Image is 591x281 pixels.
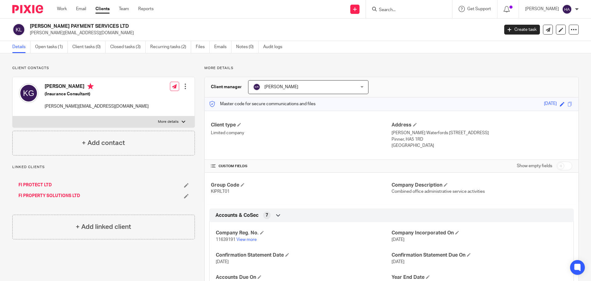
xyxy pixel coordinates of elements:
[45,103,149,110] p: [PERSON_NAME][EMAIL_ADDRESS][DOMAIN_NAME]
[263,41,287,53] a: Audit logs
[12,66,195,71] p: Client contacts
[216,274,392,281] h4: Accounts Due On
[211,84,242,90] h3: Client manager
[264,85,298,89] span: [PERSON_NAME]
[392,130,572,136] p: [PERSON_NAME] Waterfords [STREET_ADDRESS]
[82,138,125,148] h4: + Add contact
[236,238,257,242] a: View more
[76,222,131,232] h4: + Add linked client
[45,91,149,97] h5: (Insurance Consultant)
[57,6,67,12] a: Work
[392,274,567,281] h4: Year End Date
[18,182,52,188] a: FI PROTECT LTD
[544,101,557,108] div: [DATE]
[211,122,392,128] h4: Client type
[209,101,316,107] p: Master code for secure communications and files
[30,23,402,30] h2: [PERSON_NAME] PAYMENT SERVICES LTD
[45,83,149,91] h4: [PERSON_NAME]
[76,6,86,12] a: Email
[216,238,235,242] span: 11639191
[517,163,552,169] label: Show empty fields
[150,41,191,53] a: Recurring tasks (2)
[392,260,404,264] span: [DATE]
[35,41,68,53] a: Open tasks (1)
[87,83,94,89] i: Primary
[216,252,392,258] h4: Confirmation Statement Date
[204,66,579,71] p: More details
[211,182,392,188] h4: Group Code
[19,83,38,103] img: svg%3E
[196,41,210,53] a: Files
[12,41,30,53] a: Details
[215,212,259,219] span: Accounts & CoSec
[216,260,229,264] span: [DATE]
[392,143,572,149] p: [GEOGRAPHIC_DATA]
[216,230,392,236] h4: Company Reg. No.
[525,6,559,12] p: [PERSON_NAME]
[392,252,567,258] h4: Confirmation Statement Due On
[138,6,154,12] a: Reports
[95,6,110,12] a: Clients
[392,189,485,194] span: Combined office administrative service activities
[266,212,268,218] span: 7
[119,6,129,12] a: Team
[12,5,43,13] img: Pixie
[392,182,572,188] h4: Company Description
[30,30,495,36] p: [PERSON_NAME][EMAIL_ADDRESS][DOMAIN_NAME]
[467,7,491,11] span: Get Support
[12,165,195,170] p: Linked clients
[378,7,434,13] input: Search
[562,4,572,14] img: svg%3E
[504,25,540,35] a: Create task
[211,189,230,194] span: KIPRLT01
[392,122,572,128] h4: Address
[392,238,404,242] span: [DATE]
[392,230,567,236] h4: Company Incorporated On
[110,41,146,53] a: Closed tasks (3)
[158,119,179,124] p: More details
[211,164,392,169] h4: CUSTOM FIELDS
[18,193,80,199] a: FI PROPERTY SOLUTIONS LTD
[12,23,25,36] img: svg%3E
[72,41,106,53] a: Client tasks (0)
[214,41,231,53] a: Emails
[392,136,572,143] p: Pinner, HA5 1RD
[253,83,260,91] img: svg%3E
[211,130,392,136] p: Limited company
[236,41,259,53] a: Notes (0)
